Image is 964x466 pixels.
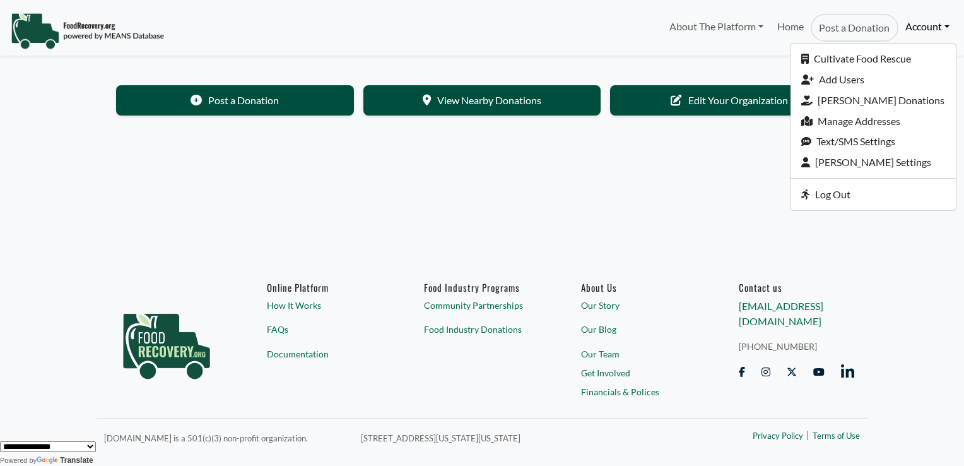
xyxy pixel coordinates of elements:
a: Post a Donation [811,14,898,42]
a: Our Team [581,347,697,361]
a: [PERSON_NAME] Donations [791,90,956,111]
a: Financials & Polices [581,385,697,398]
a: View Nearby Donations [363,85,601,116]
a: Privacy Policy [753,430,803,443]
a: Account [898,14,956,39]
p: [STREET_ADDRESS][US_STATE][US_STATE] [361,430,667,445]
h6: Online Platform [267,282,383,293]
a: Post a Donation [116,85,354,116]
a: Text/SMS Settings [791,131,956,152]
a: Food Industry Donations [424,323,540,336]
a: About The Platform [662,14,770,39]
img: NavigationLogo_FoodRecovery-91c16205cd0af1ed486a0f1a7774a6544ea792ac00100771e7dd3ec7c0e58e41.png [11,12,164,50]
a: How It Works [267,299,383,312]
img: food_recovery_green_logo-76242d7a27de7ed26b67be613a865d9c9037ba317089b267e0515145e5e51427.png [110,282,223,402]
a: Our Story [581,299,697,312]
a: Our Blog [581,323,697,336]
a: [PERSON_NAME] Settings [791,152,956,173]
a: FAQs [267,323,383,336]
a: Community Partnerships [424,299,540,312]
a: Terms of Use [813,430,860,443]
a: Edit Your Organization [610,85,848,116]
span: | [806,427,809,442]
h6: Contact us [739,282,855,293]
a: [EMAIL_ADDRESS][DOMAIN_NAME] [739,300,823,327]
a: [PHONE_NUMBER] [739,340,855,353]
h6: Food Industry Programs [424,282,540,293]
a: Cultivate Food Rescue [791,49,956,69]
a: Documentation [267,347,383,361]
a: Get Involved [581,366,697,379]
p: [DOMAIN_NAME] is a 501(c)(3) non-profit organization. [104,430,346,445]
a: Add Users [791,69,956,90]
a: Manage Addresses [791,111,956,131]
a: Log Out [791,184,956,205]
img: Google Translate [37,457,60,465]
a: Home [770,14,811,42]
a: About Us [581,282,697,293]
a: Translate [37,456,93,465]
